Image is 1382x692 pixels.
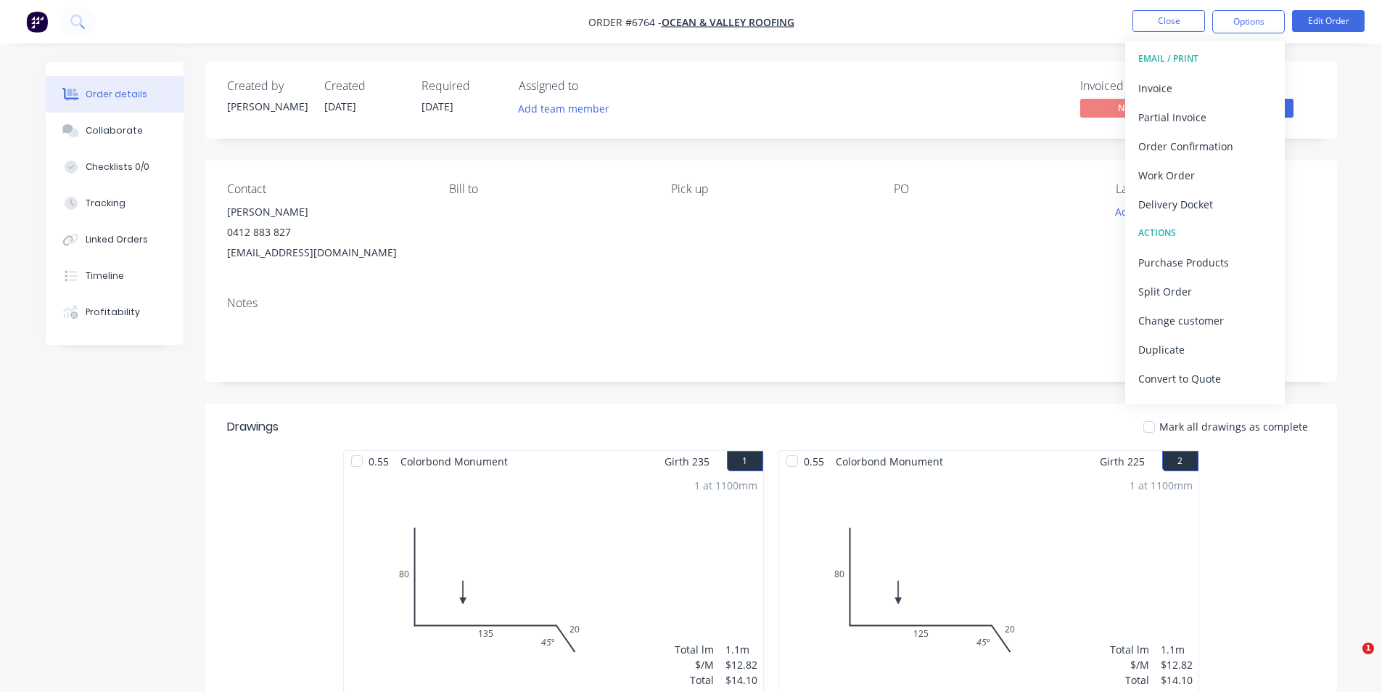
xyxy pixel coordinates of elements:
[1125,131,1285,160] button: Order Confirmation
[1159,419,1308,434] span: Mark all drawings as complete
[86,269,124,282] div: Timeline
[1125,73,1285,102] button: Invoice
[421,79,501,93] div: Required
[694,478,757,493] div: 1 at 1100mm
[1125,160,1285,190] button: Work Order
[725,672,757,688] div: $14.10
[1130,478,1193,493] div: 1 at 1100mm
[1110,657,1149,672] div: $/M
[421,99,453,113] span: [DATE]
[1138,252,1272,273] div: Purchase Products
[46,221,184,258] button: Linked Orders
[1138,49,1272,68] div: EMAIL / PRINT
[727,451,763,471] button: 1
[1212,10,1285,33] button: Options
[1138,368,1272,389] div: Convert to Quote
[227,202,426,222] div: [PERSON_NAME]
[671,182,870,196] div: Pick up
[519,99,617,118] button: Add team member
[1125,248,1285,277] button: Purchase Products
[1080,99,1167,117] span: No
[1138,339,1272,360] div: Duplicate
[324,99,356,113] span: [DATE]
[227,99,307,114] div: [PERSON_NAME]
[675,657,714,672] div: $/M
[1161,657,1193,672] div: $12.82
[46,113,184,149] button: Collaborate
[363,451,395,472] span: 0.55
[46,76,184,113] button: Order details
[1161,672,1193,688] div: $14.10
[1125,393,1285,422] button: Archive
[588,15,662,29] span: Order #6764 -
[1138,281,1272,302] div: Split Order
[46,294,184,330] button: Profitability
[1116,182,1315,196] div: Labels
[86,88,147,101] div: Order details
[1138,224,1272,243] div: ACTIONS
[227,79,307,93] div: Created by
[86,197,126,210] div: Tracking
[798,451,830,472] span: 0.55
[1362,643,1374,654] span: 1
[1138,78,1272,99] div: Invoice
[1138,136,1272,157] div: Order Confirmation
[725,657,757,672] div: $12.82
[519,79,664,93] div: Assigned to
[1292,10,1365,32] button: Edit Order
[1125,306,1285,335] button: Change customer
[227,296,1315,310] div: Notes
[46,149,184,185] button: Checklists 0/0
[449,182,648,196] div: Bill to
[1108,202,1175,221] button: Add labels
[227,202,426,263] div: [PERSON_NAME]0412 883 827[EMAIL_ADDRESS][DOMAIN_NAME]
[227,222,426,243] div: 0412 883 827
[1162,451,1198,471] button: 2
[675,672,714,688] div: Total
[1100,451,1145,472] span: Girth 225
[675,642,714,657] div: Total lm
[26,11,48,33] img: Factory
[395,451,514,472] span: Colorbond Monument
[1125,364,1285,393] button: Convert to Quote
[227,243,426,263] div: [EMAIL_ADDRESS][DOMAIN_NAME]
[1125,219,1285,248] button: ACTIONS
[665,451,709,472] span: Girth 235
[1138,107,1272,128] div: Partial Invoice
[894,182,1093,196] div: PO
[510,99,617,118] button: Add team member
[227,182,426,196] div: Contact
[46,185,184,221] button: Tracking
[725,642,757,657] div: 1.1m
[1125,102,1285,131] button: Partial Invoice
[830,451,949,472] span: Colorbond Monument
[1110,672,1149,688] div: Total
[86,233,148,246] div: Linked Orders
[1125,190,1285,219] button: Delivery Docket
[227,418,279,436] div: Drawings
[1138,397,1272,418] div: Archive
[1138,194,1272,215] div: Delivery Docket
[1132,10,1205,32] button: Close
[1138,310,1272,331] div: Change customer
[1138,165,1272,186] div: Work Order
[1110,642,1149,657] div: Total lm
[324,79,404,93] div: Created
[662,15,794,29] a: Ocean & Valley Roofing
[1080,79,1189,93] div: Invoiced
[46,258,184,294] button: Timeline
[1333,643,1367,677] iframe: Intercom live chat
[86,160,149,174] div: Checklists 0/0
[86,124,143,137] div: Collaborate
[1125,44,1285,73] button: EMAIL / PRINT
[86,306,140,319] div: Profitability
[1125,277,1285,306] button: Split Order
[1161,642,1193,657] div: 1.1m
[1125,335,1285,364] button: Duplicate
